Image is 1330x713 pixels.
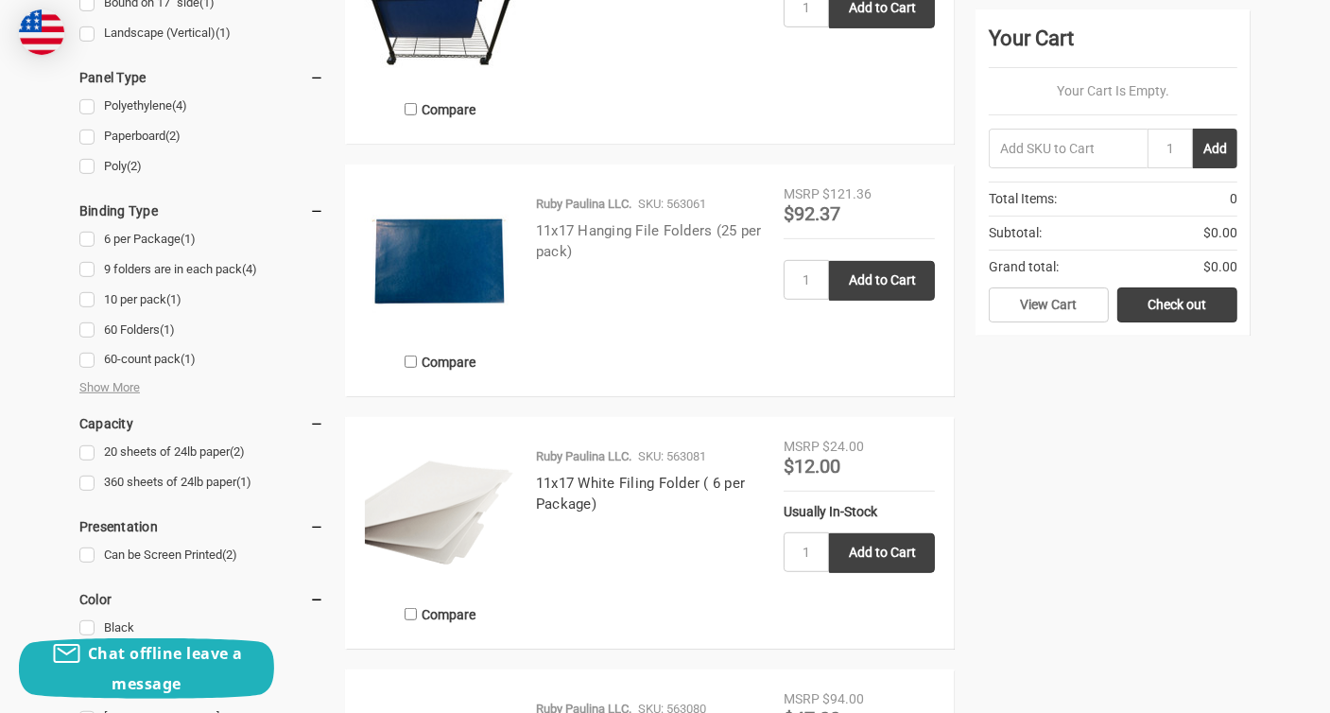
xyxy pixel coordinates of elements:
span: $92.37 [784,202,840,225]
a: Polyethylene [79,94,324,119]
span: Total Items: [989,189,1057,209]
input: Compare [405,356,417,368]
a: Can be Screen Printed [79,543,324,568]
span: (2) [230,444,245,459]
a: Landscape (Vertical) [79,21,324,46]
span: (2) [165,129,181,143]
input: Add to Cart [829,261,935,301]
div: MSRP [784,689,820,709]
span: Chat offline leave a message [88,643,243,694]
span: $94.00 [822,691,864,706]
div: MSRP [784,437,820,457]
span: Show More [79,378,140,397]
input: Compare [405,103,417,115]
div: Your Cart [989,23,1237,68]
span: (4) [242,262,257,276]
img: 11x17 Hanging File Folders [365,184,516,336]
span: 0 [1230,189,1237,209]
a: 60 Folders [79,318,324,343]
div: MSRP [784,184,820,204]
p: Ruby Paulina LLC. [536,447,631,466]
a: 10 per pack [79,287,324,313]
label: Compare [365,599,516,630]
span: (2) [127,159,142,173]
img: 11x17 White Filing Folder ( 6 per Package) [365,437,516,588]
span: (4) [172,98,187,113]
h5: Capacity [79,412,324,435]
iframe: Google Customer Reviews [1174,662,1330,713]
span: (2) [222,548,237,562]
p: SKU: 563081 [638,447,706,466]
span: (1) [236,475,251,489]
span: $0.00 [1203,257,1237,277]
p: Your Cart Is Empty. [989,81,1237,101]
label: Compare [365,346,516,377]
a: 360 sheets of 24lb paper [79,470,324,496]
span: $121.36 [822,186,872,201]
h5: Presentation [79,515,324,538]
span: $12.00 [784,455,840,478]
h5: Color [79,588,324,611]
span: Grand total: [989,257,1059,277]
label: Compare [365,94,516,125]
a: 6 per Package [79,227,324,252]
a: 60-count pack [79,347,324,373]
input: Add to Cart [829,533,935,573]
a: 9 folders are in each pack [79,257,324,283]
a: View Cart [989,287,1109,323]
span: (1) [166,292,181,306]
div: Usually In-Stock [784,502,935,522]
a: 11x17 White Filing Folder ( 6 per Package) [536,475,745,513]
h5: Panel Type [79,66,324,89]
h5: Binding Type [79,200,324,222]
a: 20 sheets of 24lb paper [79,440,324,465]
span: (1) [181,232,196,246]
a: Poly [79,154,324,180]
span: (1) [216,26,231,40]
span: (1) [181,352,196,366]
span: Subtotal: [989,223,1042,243]
button: Chat offline leave a message [19,638,274,699]
span: $0.00 [1203,223,1237,243]
p: SKU: 563061 [638,195,706,214]
a: Black [79,616,324,641]
a: Paperboard [79,124,324,149]
p: Ruby Paulina LLC. [536,195,631,214]
input: Add SKU to Cart [989,129,1148,168]
button: Add [1193,129,1237,168]
span: $24.00 [822,439,864,454]
a: 11x17 Hanging File Folders (25 per pack) [536,222,762,261]
input: Compare [405,608,417,620]
img: duty and tax information for United States [19,9,64,55]
span: (1) [160,322,175,337]
a: Check out [1117,287,1237,323]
